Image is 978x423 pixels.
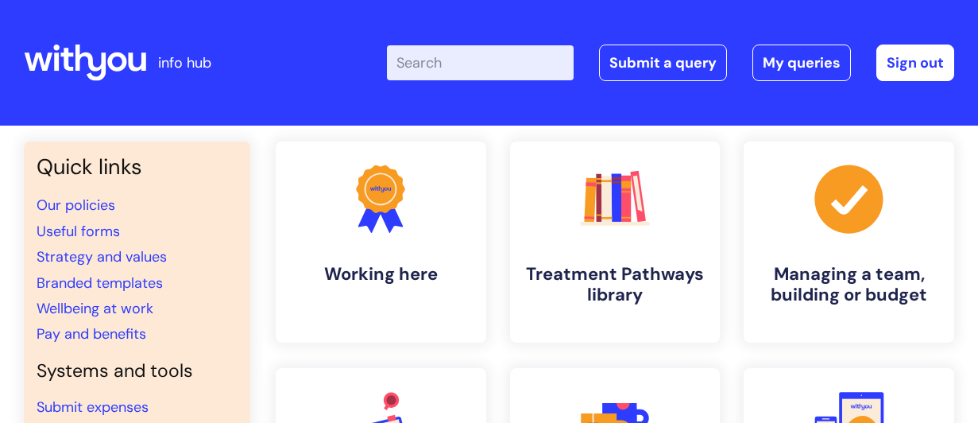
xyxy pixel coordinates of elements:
[276,142,486,343] a: Working here
[288,264,474,285] h4: Working here
[37,154,238,180] h3: Quick links
[37,299,153,318] a: Wellbeing at work
[599,45,727,81] a: Submit a query
[387,45,574,80] input: Search
[37,274,163,293] a: Branded templates
[158,50,211,76] p: info hub
[37,324,146,343] a: Pay and benefits
[752,45,851,81] a: My queries
[37,196,115,215] a: Our policies
[756,264,941,306] h4: Managing a team, building or budget
[37,360,238,382] h4: Systems and tools
[744,142,954,343] a: Managing a team, building or budget
[387,45,954,81] div: | -
[37,247,167,266] a: Strategy and values
[37,222,120,241] a: Useful forms
[876,45,954,81] a: Sign out
[37,398,149,417] a: Submit expenses
[523,264,708,306] h4: Treatment Pathways library
[510,142,721,343] a: Treatment Pathways library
